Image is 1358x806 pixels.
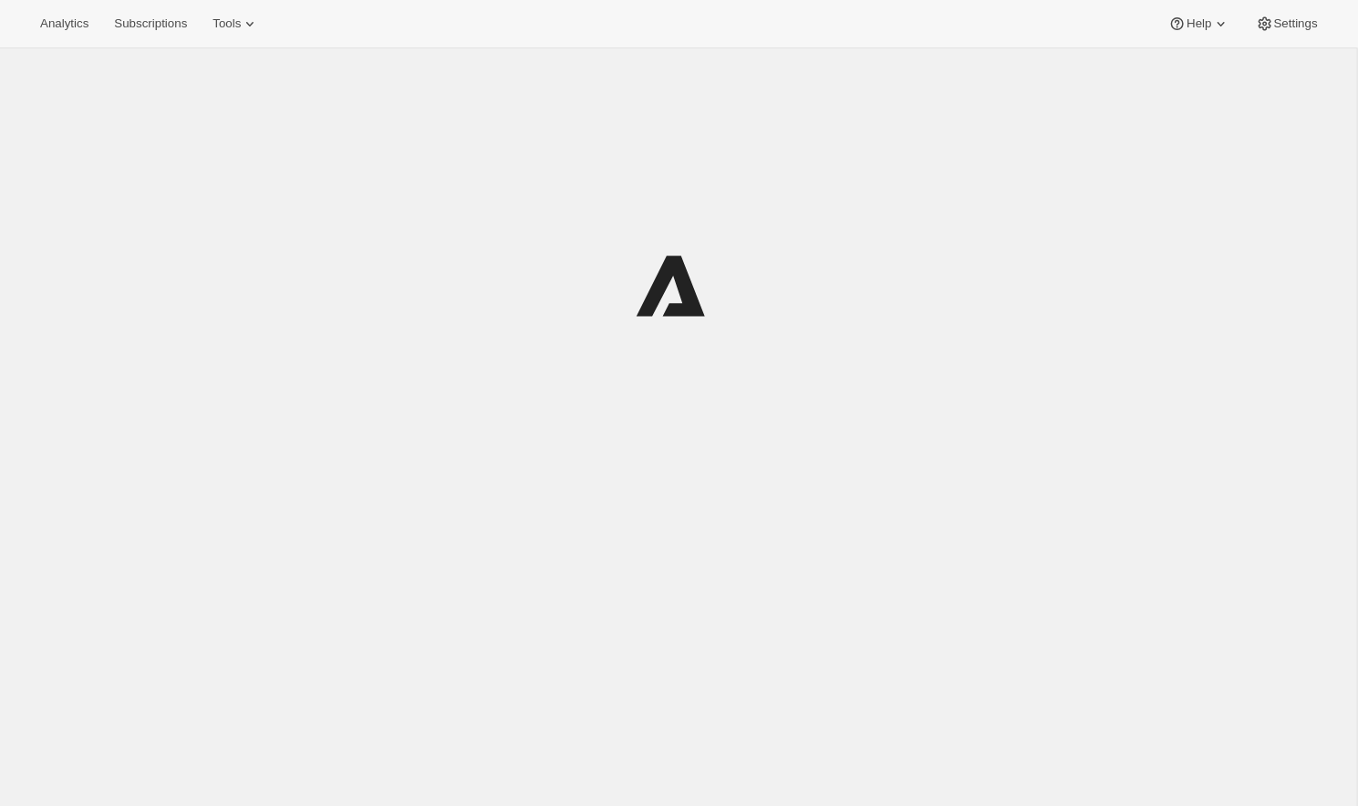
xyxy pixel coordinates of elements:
span: Subscriptions [114,16,187,31]
button: Settings [1245,11,1329,37]
span: Settings [1274,16,1318,31]
button: Analytics [29,11,99,37]
button: Subscriptions [103,11,198,37]
button: Help [1157,11,1240,37]
span: Help [1187,16,1211,31]
span: Tools [213,16,241,31]
span: Analytics [40,16,88,31]
button: Tools [202,11,270,37]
